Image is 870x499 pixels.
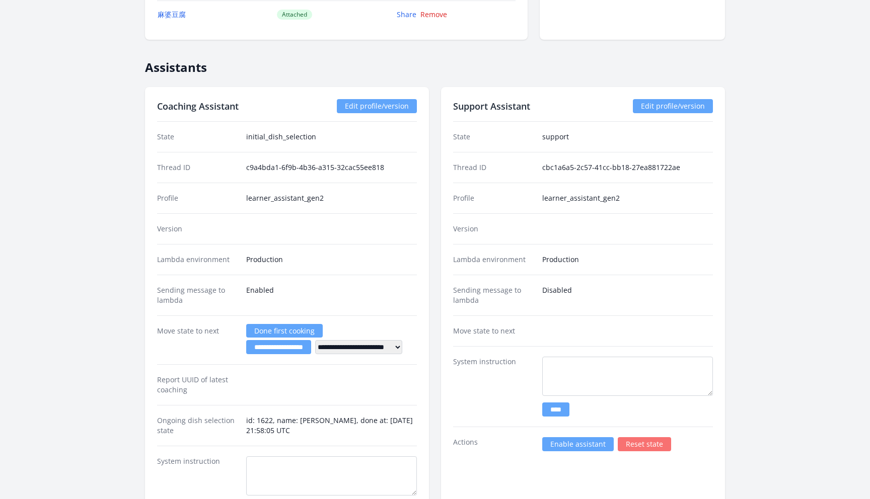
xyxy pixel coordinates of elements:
[453,193,534,203] dt: Profile
[453,255,534,265] dt: Lambda environment
[145,52,725,75] h2: Assistants
[420,10,447,19] a: Remove
[633,99,713,113] a: Edit profile/version
[246,162,417,173] dd: c9a4bda1-6f9b-4b36-a315-32cac55ee818
[157,224,238,234] dt: Version
[157,326,238,354] dt: Move state to next
[453,162,534,173] dt: Thread ID
[246,132,417,142] dd: initial_dish_selection
[542,285,713,305] dd: Disabled
[246,255,417,265] dd: Production
[246,415,417,436] dd: id: 1622, name: [PERSON_NAME], done at: [DATE] 21:58:05 UTC
[157,255,238,265] dt: Lambda environment
[542,255,713,265] dd: Production
[542,437,614,451] a: Enable assistant
[397,10,416,19] a: Share
[157,285,238,305] dt: Sending message to lambda
[542,132,713,142] dd: support
[157,415,238,436] dt: Ongoing dish selection state
[453,326,534,336] dt: Move state to next
[157,132,238,142] dt: State
[453,285,534,305] dt: Sending message to lambda
[453,437,534,451] dt: Actions
[453,224,534,234] dt: Version
[157,193,238,203] dt: Profile
[542,162,713,173] dd: cbc1a6a5-2c57-41cc-bb18-27ea881722ae
[246,193,417,203] dd: learner_assistant_gen2
[157,375,238,395] dt: Report UUID of latest coaching
[337,99,417,113] a: Edit profile/version
[618,437,671,451] a: Reset state
[246,285,417,305] dd: Enabled
[157,99,239,113] h2: Coaching Assistant
[277,10,312,20] span: Attached
[157,162,238,173] dt: Thread ID
[453,357,534,417] dt: System instruction
[542,193,713,203] dd: learner_assistant_gen2
[158,10,186,19] a: 麻婆豆腐
[453,132,534,142] dt: State
[453,99,530,113] h2: Support Assistant
[246,324,323,338] a: Done first cooking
